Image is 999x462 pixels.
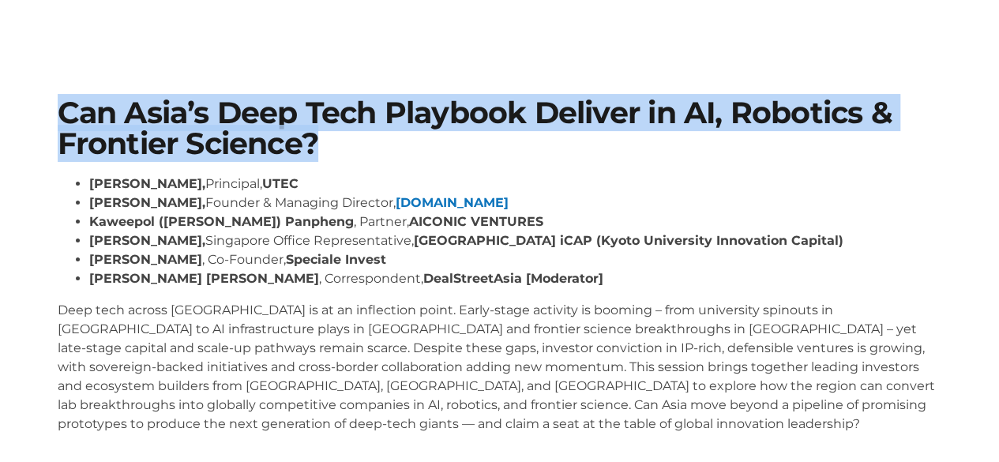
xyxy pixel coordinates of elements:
strong: [PERSON_NAME], [89,195,205,210]
strong: [GEOGRAPHIC_DATA] iCAP (Kyoto University Innovation Capital) [414,233,843,248]
p: Deep tech across [GEOGRAPHIC_DATA] is at an inflection point. Early-stage activity is booming – f... [58,301,942,434]
h1: Can Asia’s Deep Tech Playbook Deliver in AI, Robotics & Frontier Science? [58,98,942,159]
strong: [PERSON_NAME], [89,233,205,248]
li: Singapore Office Representative, [89,231,942,250]
strong: Speciale Invest [286,252,386,267]
li: Founder & Managing Director, [89,193,942,212]
li: , Partner, [89,212,942,231]
a: [DOMAIN_NAME] [396,195,509,210]
strong: [PERSON_NAME] [89,252,202,267]
strong: DealStreetAsia [Moderator] [423,271,603,286]
li: Principal, [89,175,942,193]
strong: [PERSON_NAME] [PERSON_NAME] [89,271,319,286]
strong: Kaweepol ([PERSON_NAME]) Panpheng [89,214,354,229]
strong: UTEC [262,176,299,191]
strong: AICONIC VENTURES [409,214,543,229]
strong: [PERSON_NAME], [89,176,205,191]
li: , Correspondent, [89,269,942,288]
li: , Co-Founder, [89,250,942,269]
